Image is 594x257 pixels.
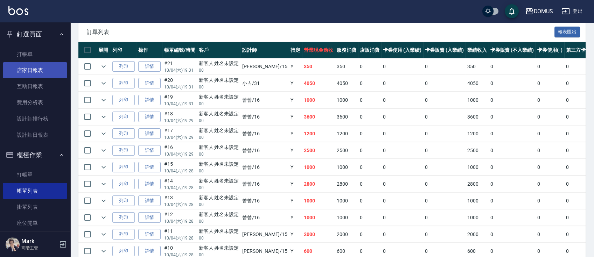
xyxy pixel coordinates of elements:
button: DOMUS [522,4,556,19]
button: 列印 [112,195,135,206]
td: 0 [381,193,424,209]
p: 00 [199,185,239,191]
td: 3600 [335,109,358,125]
td: 0 [536,226,564,243]
td: 1000 [466,159,489,176]
td: 0 [381,226,424,243]
td: 350 [335,58,358,75]
td: Y [289,75,302,92]
div: 新客人 姓名未設定 [199,228,239,235]
td: 1000 [302,209,335,226]
td: 0 [489,58,536,75]
td: 0 [381,126,424,142]
button: expand row [98,212,109,223]
td: 0 [489,226,536,243]
td: 1000 [466,92,489,108]
td: Y [289,58,302,75]
td: 1000 [335,209,358,226]
td: 1000 [466,193,489,209]
td: 曾曾 /16 [240,159,289,176]
td: 0 [381,209,424,226]
td: Y [289,176,302,192]
td: 350 [466,58,489,75]
button: expand row [98,95,109,105]
p: 00 [199,201,239,208]
td: #14 [162,176,197,192]
button: expand row [98,128,109,139]
td: #12 [162,209,197,226]
a: 詳情 [138,78,161,89]
td: 0 [489,126,536,142]
td: 0 [381,92,424,108]
td: 曾曾 /16 [240,193,289,209]
th: 店販消費 [358,42,381,58]
td: 3600 [466,109,489,125]
td: #15 [162,159,197,176]
button: 列印 [112,112,135,122]
td: 4050 [466,75,489,92]
td: 0 [423,226,466,243]
button: 列印 [112,78,135,89]
a: 詳情 [138,229,161,240]
td: 0 [536,209,564,226]
td: 350 [302,58,335,75]
a: 互助日報表 [3,78,67,94]
td: #19 [162,92,197,108]
td: 曾曾 /16 [240,209,289,226]
a: 營業儀表板 [3,231,67,248]
td: 0 [381,109,424,125]
p: 00 [199,67,239,73]
td: 2800 [302,176,335,192]
a: 打帳單 [3,46,67,62]
div: DOMUS [533,7,553,16]
a: 詳情 [138,212,161,223]
td: #16 [162,142,197,159]
button: expand row [98,246,109,256]
button: expand row [98,61,109,72]
td: 0 [423,159,466,176]
td: 曾曾 /16 [240,109,289,125]
td: 0 [536,58,564,75]
td: 1000 [335,92,358,108]
td: 曾曾 /16 [240,126,289,142]
a: 帳單列表 [3,183,67,199]
a: 詳情 [138,128,161,139]
td: 0 [358,193,381,209]
td: 0 [489,109,536,125]
td: 2000 [466,226,489,243]
img: Logo [8,6,28,15]
td: 0 [536,176,564,192]
td: 0 [536,109,564,125]
td: 1200 [466,126,489,142]
td: 0 [381,75,424,92]
p: 10/04 (六) 19:31 [164,67,195,73]
td: 0 [489,193,536,209]
h5: Mark [21,238,57,245]
p: 10/04 (六) 19:31 [164,84,195,90]
td: Y [289,92,302,108]
td: [PERSON_NAME] /15 [240,58,289,75]
td: 0 [489,142,536,159]
td: 0 [358,142,381,159]
td: 0 [423,109,466,125]
button: 報表匯出 [554,27,580,37]
td: 曾曾 /16 [240,176,289,192]
td: 1000 [335,193,358,209]
th: 列印 [111,42,137,58]
td: 0 [381,58,424,75]
button: 櫃檯作業 [3,146,67,164]
div: 新客人 姓名未設定 [199,93,239,101]
div: 新客人 姓名未設定 [199,244,239,252]
td: 1200 [335,126,358,142]
a: 店家日報表 [3,62,67,78]
td: 0 [358,75,381,92]
a: 詳情 [138,61,161,72]
div: 新客人 姓名未設定 [199,144,239,151]
td: Y [289,142,302,159]
p: 00 [199,101,239,107]
td: 0 [423,142,466,159]
td: 0 [358,126,381,142]
div: 新客人 姓名未設定 [199,127,239,134]
p: 00 [199,168,239,174]
td: 曾曾 /16 [240,92,289,108]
